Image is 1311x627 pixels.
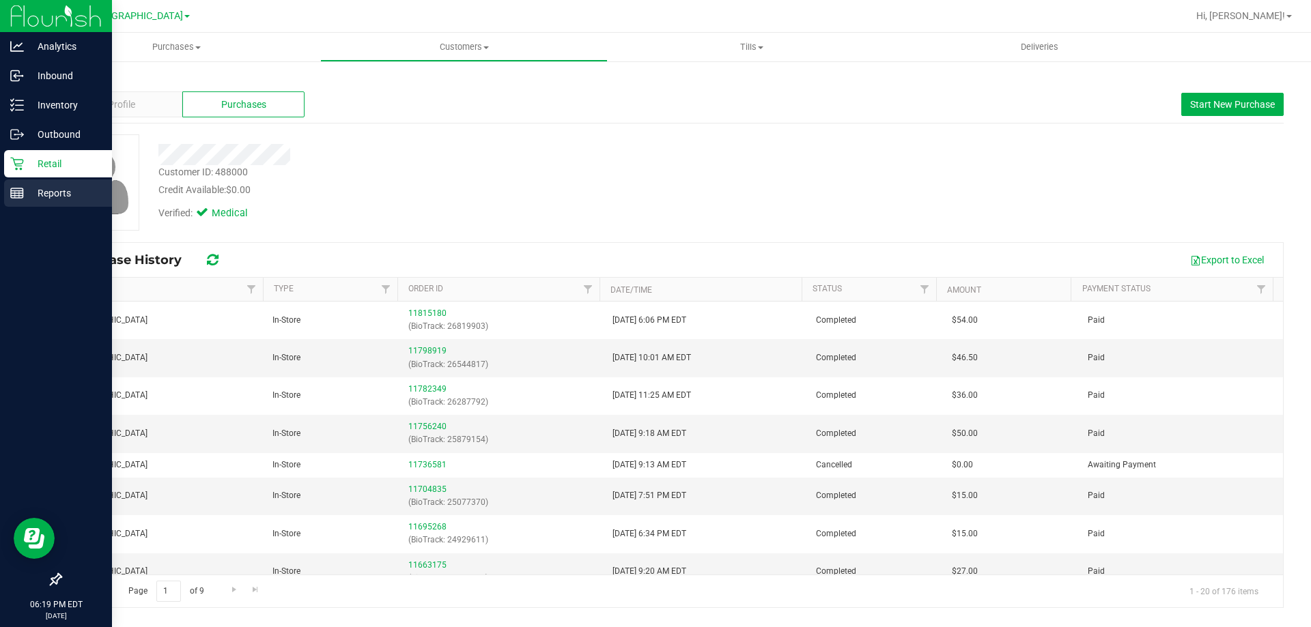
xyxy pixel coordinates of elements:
[272,314,300,327] span: In-Store
[33,33,320,61] a: Purchases
[952,389,978,402] span: $36.00
[226,184,251,195] span: $0.00
[240,278,263,301] a: Filter
[612,351,691,364] span: [DATE] 10:01 AM EDT
[272,389,300,402] span: In-Store
[408,396,595,409] p: (BioTrack: 26287792)
[952,427,978,440] span: $50.00
[272,458,300,471] span: In-Store
[408,433,595,446] p: (BioTrack: 25879154)
[408,308,447,318] a: 11815180
[1082,284,1151,293] a: Payment Status
[24,97,106,113] p: Inventory
[272,427,300,440] span: In-Store
[71,252,195,267] span: Purchase History
[952,314,978,327] span: $54.00
[408,460,447,469] a: 11736581
[408,572,595,585] p: (BioTrack: 24450598)
[612,389,691,402] span: [DATE] 11:25 AM EDT
[408,384,447,394] a: 11782349
[10,40,24,53] inline-svg: Analytics
[408,284,443,293] a: Order ID
[1002,41,1077,53] span: Deliveries
[952,489,978,502] span: $15.00
[10,98,24,112] inline-svg: Inventory
[816,351,856,364] span: Completed
[320,33,608,61] a: Customers
[947,285,981,295] a: Amount
[1088,389,1105,402] span: Paid
[224,581,244,599] a: Go to the next page
[952,351,978,364] span: $46.50
[24,38,106,55] p: Analytics
[33,41,320,53] span: Purchases
[6,598,106,611] p: 06:19 PM EDT
[272,351,300,364] span: In-Store
[221,98,266,112] span: Purchases
[608,41,894,53] span: Tills
[816,389,856,402] span: Completed
[408,320,595,333] p: (BioTrack: 26819903)
[321,41,607,53] span: Customers
[10,128,24,141] inline-svg: Outbound
[212,206,266,221] span: Medical
[272,527,300,540] span: In-Store
[612,458,686,471] span: [DATE] 9:13 AM EDT
[117,581,215,602] span: Page of 9
[272,489,300,502] span: In-Store
[408,496,595,509] p: (BioTrack: 25077370)
[914,278,936,301] a: Filter
[1088,489,1105,502] span: Paid
[408,560,447,570] a: 11663175
[10,69,24,83] inline-svg: Inbound
[6,611,106,621] p: [DATE]
[1088,351,1105,364] span: Paid
[408,346,447,355] a: 11798919
[24,68,106,84] p: Inbound
[274,284,294,293] a: Type
[24,156,106,172] p: Retail
[408,522,447,531] a: 11695268
[10,157,24,171] inline-svg: Retail
[1088,565,1105,578] span: Paid
[1179,581,1269,601] span: 1 - 20 of 176 items
[816,427,856,440] span: Completed
[1088,314,1105,327] span: Paid
[408,422,447,431] a: 11756240
[952,565,978,578] span: $27.00
[408,484,447,494] a: 11704835
[1088,458,1156,471] span: Awaiting Payment
[158,165,248,179] div: Customer ID: 488000
[816,489,856,502] span: Completed
[156,581,181,602] input: 1
[408,358,595,371] p: (BioTrack: 26544817)
[89,10,183,22] span: [GEOGRAPHIC_DATA]
[612,427,686,440] span: [DATE] 9:18 AM EDT
[1190,99,1275,110] span: Start New Purchase
[816,314,856,327] span: Completed
[24,185,106,201] p: Reports
[272,565,300,578] span: In-Store
[813,284,842,293] a: Status
[14,518,55,559] iframe: Resource center
[10,186,24,200] inline-svg: Reports
[108,98,135,112] span: Profile
[577,278,600,301] a: Filter
[612,489,686,502] span: [DATE] 7:51 PM EDT
[375,278,397,301] a: Filter
[1196,10,1285,21] span: Hi, [PERSON_NAME]!
[1181,93,1284,116] button: Start New Purchase
[1088,527,1105,540] span: Paid
[24,126,106,143] p: Outbound
[1088,427,1105,440] span: Paid
[612,527,686,540] span: [DATE] 6:34 PM EDT
[158,206,266,221] div: Verified:
[408,534,595,546] p: (BioTrack: 24929611)
[896,33,1183,61] a: Deliveries
[1250,278,1273,301] a: Filter
[1181,248,1273,272] button: Export to Excel
[246,581,266,599] a: Go to the last page
[952,458,973,471] span: $0.00
[816,527,856,540] span: Completed
[158,183,760,197] div: Credit Available:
